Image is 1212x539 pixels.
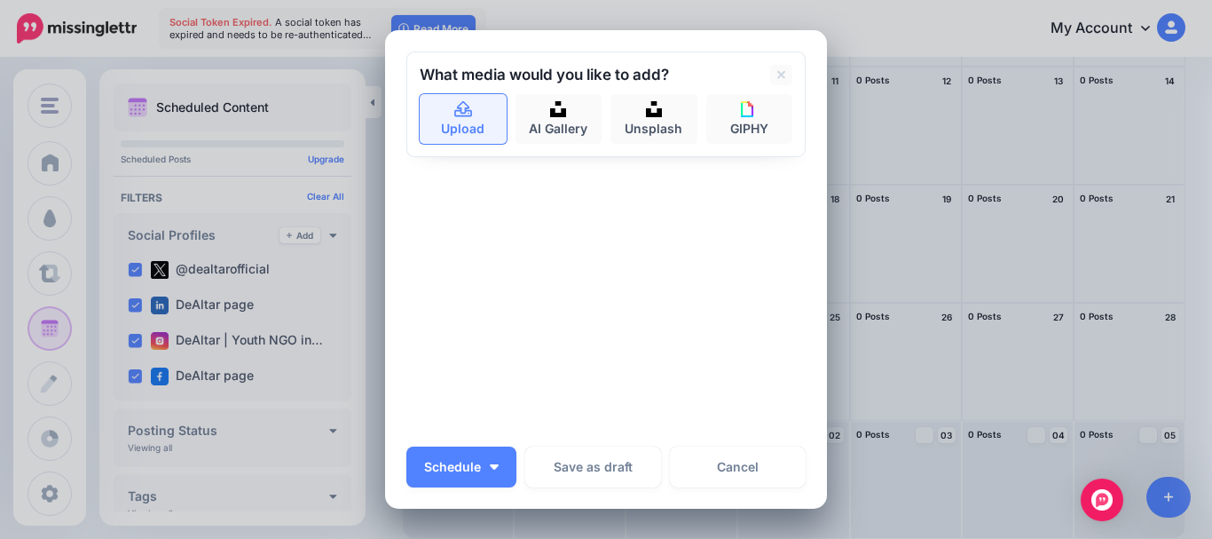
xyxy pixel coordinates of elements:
img: icon-unsplash-square.png [550,101,566,117]
a: Upload [420,94,507,144]
button: Save as draft [525,447,661,487]
span: Schedule [424,461,481,473]
h2: What media would you like to add? [420,67,669,83]
a: AI Gallery [515,94,602,144]
a: GIPHY [706,94,793,144]
div: Open Intercom Messenger [1081,479,1123,521]
button: Schedule [406,447,516,487]
img: arrow-down-white.png [490,464,499,470]
a: Cancel [670,447,806,487]
a: Unsplash [610,94,697,144]
img: icon-giphy-square.png [741,101,757,117]
img: icon-unsplash-square.png [646,101,662,117]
